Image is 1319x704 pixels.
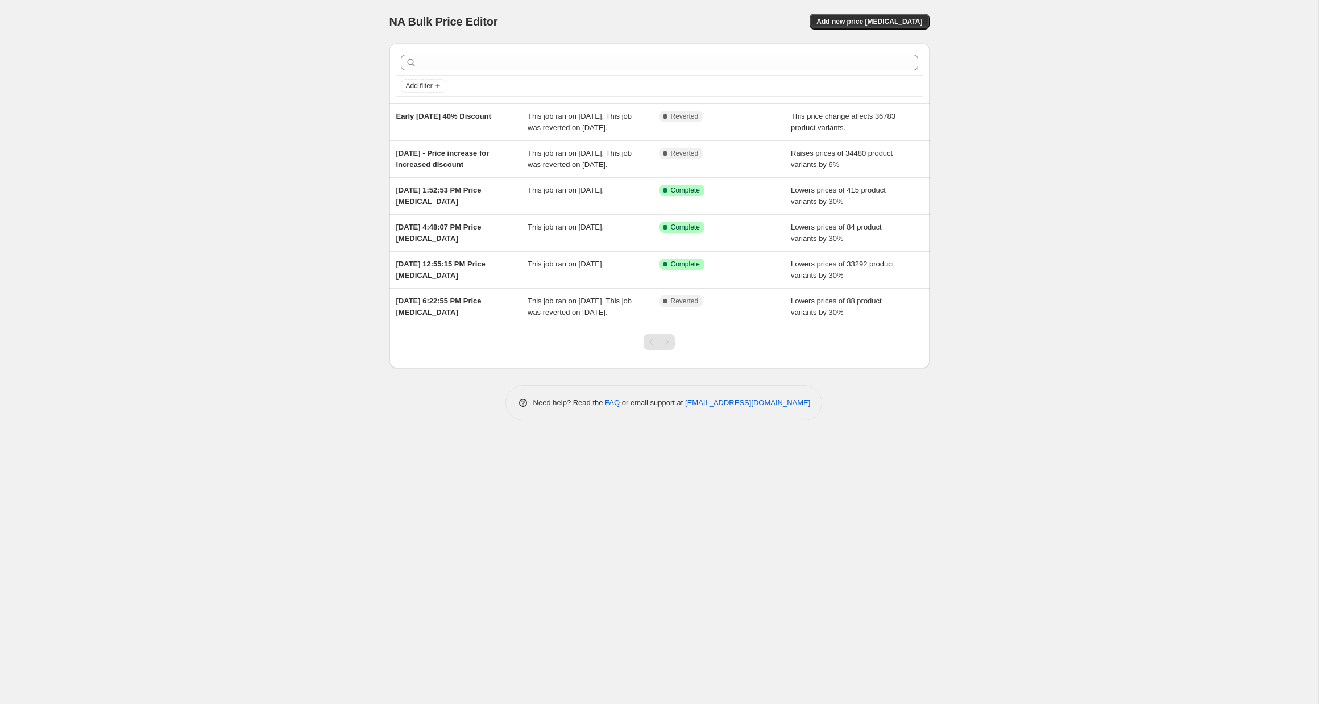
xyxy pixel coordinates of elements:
[401,79,446,93] button: Add filter
[810,14,929,30] button: Add new price [MEDICAL_DATA]
[671,186,700,195] span: Complete
[644,334,675,350] nav: Pagination
[528,223,604,231] span: This job ran on [DATE].
[528,112,632,132] span: This job ran on [DATE]. This job was reverted on [DATE].
[396,260,486,280] span: [DATE] 12:55:15 PM Price [MEDICAL_DATA]
[396,186,482,206] span: [DATE] 1:52:53 PM Price [MEDICAL_DATA]
[389,15,498,28] span: NA Bulk Price Editor
[791,260,894,280] span: Lowers prices of 33292 product variants by 30%
[396,223,482,243] span: [DATE] 4:48:07 PM Price [MEDICAL_DATA]
[528,260,604,268] span: This job ran on [DATE].
[791,149,893,169] span: Raises prices of 34480 product variants by 6%
[685,398,810,407] a: [EMAIL_ADDRESS][DOMAIN_NAME]
[816,17,922,26] span: Add new price [MEDICAL_DATA]
[396,149,490,169] span: [DATE] - Price increase for increased discount
[791,223,882,243] span: Lowers prices of 84 product variants by 30%
[533,398,605,407] span: Need help? Read the
[671,112,699,121] span: Reverted
[671,297,699,306] span: Reverted
[671,223,700,232] span: Complete
[528,297,632,316] span: This job ran on [DATE]. This job was reverted on [DATE].
[791,297,882,316] span: Lowers prices of 88 product variants by 30%
[671,260,700,269] span: Complete
[620,398,685,407] span: or email support at
[528,149,632,169] span: This job ran on [DATE]. This job was reverted on [DATE].
[791,186,886,206] span: Lowers prices of 415 product variants by 30%
[671,149,699,158] span: Reverted
[605,398,620,407] a: FAQ
[791,112,895,132] span: This price change affects 36783 product variants.
[406,81,433,90] span: Add filter
[396,297,482,316] span: [DATE] 6:22:55 PM Price [MEDICAL_DATA]
[396,112,491,120] span: Early [DATE] 40% Discount
[528,186,604,194] span: This job ran on [DATE].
